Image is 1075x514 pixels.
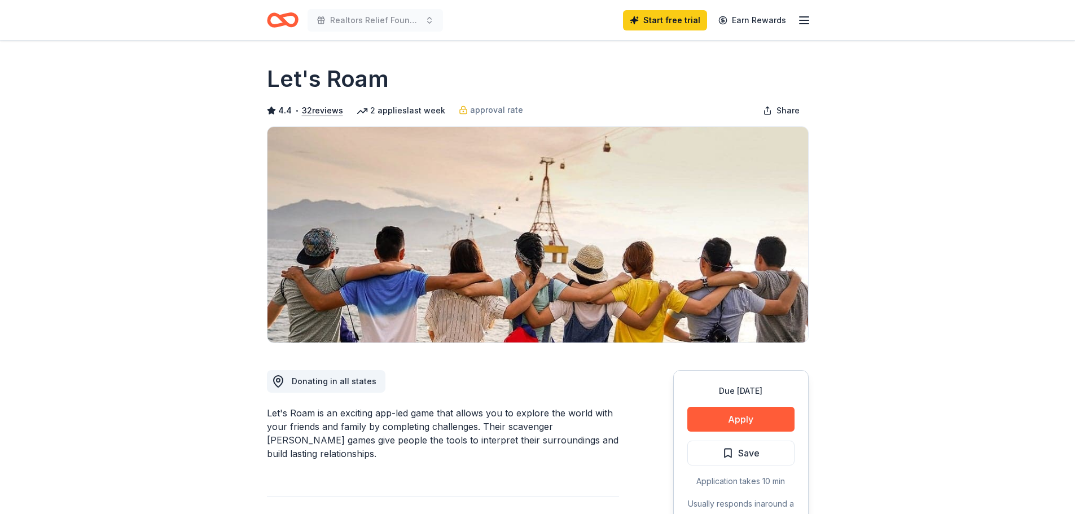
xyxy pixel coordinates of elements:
div: Application takes 10 min [687,475,795,488]
h1: Let's Roam [267,63,389,95]
button: Realtors Relief Foundation Fundraiser 2025 [308,9,443,32]
button: Save [687,441,795,465]
a: Earn Rewards [712,10,793,30]
div: 2 applies last week [357,104,445,117]
button: Apply [687,407,795,432]
img: Image for Let's Roam [267,127,808,342]
a: Start free trial [623,10,707,30]
button: Share [754,99,809,122]
span: Save [738,446,760,460]
div: Let's Roam is an exciting app-led game that allows you to explore the world with your friends and... [267,406,619,460]
span: 4.4 [278,104,292,117]
span: Share [776,104,800,117]
span: Donating in all states [292,376,376,386]
a: Home [267,7,299,33]
span: Realtors Relief Foundation Fundraiser 2025 [330,14,420,27]
span: • [295,106,299,115]
a: approval rate [459,103,523,117]
button: 32reviews [302,104,343,117]
div: Due [DATE] [687,384,795,398]
span: approval rate [470,103,523,117]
